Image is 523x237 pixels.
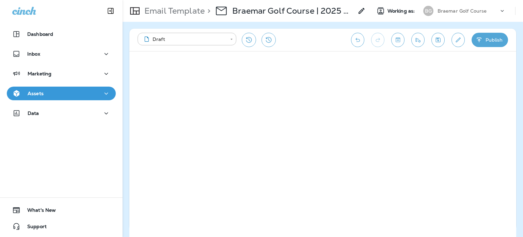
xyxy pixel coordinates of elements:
[205,6,210,16] p: >
[20,207,56,216] span: What's New
[7,87,116,100] button: Assets
[7,67,116,80] button: Marketing
[451,33,465,47] button: Edit details
[438,8,487,14] p: Braemar Golf Course
[27,31,53,37] p: Dashboard
[7,106,116,120] button: Data
[242,33,256,47] button: Restore from previous version
[28,110,39,116] p: Data
[261,33,276,47] button: View Changelog
[387,8,416,14] span: Working as:
[431,33,445,47] button: Save
[411,33,425,47] button: Send test email
[142,36,225,43] div: Draft
[28,71,51,76] p: Marketing
[7,27,116,41] button: Dashboard
[28,91,44,96] p: Assets
[7,203,116,217] button: What's New
[232,6,353,16] p: Braemar Golf Course | 2025 MN Adaptive Open Spectator Recap - 9/26
[7,47,116,61] button: Inbox
[7,220,116,233] button: Support
[27,51,40,57] p: Inbox
[472,33,508,47] button: Publish
[101,4,120,18] button: Collapse Sidebar
[142,6,205,16] p: Email Template
[351,33,364,47] button: Undo
[391,33,405,47] button: Toggle preview
[423,6,433,16] div: BG
[20,224,47,232] span: Support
